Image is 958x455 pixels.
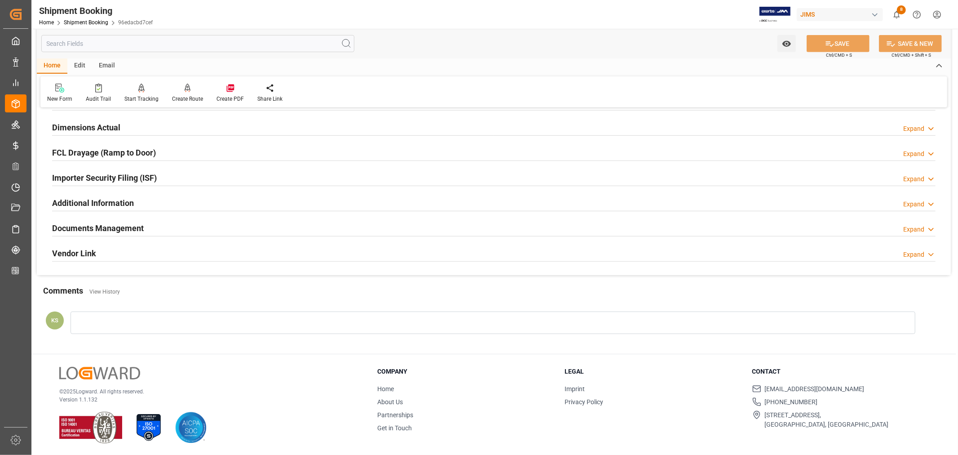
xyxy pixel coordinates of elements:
span: Ctrl/CMD + S [826,52,852,58]
a: Privacy Policy [565,398,603,406]
span: [STREET_ADDRESS], [GEOGRAPHIC_DATA], [GEOGRAPHIC_DATA] [765,410,889,429]
div: Edit [67,58,92,74]
button: SAVE [807,35,870,52]
a: Get in Touch [377,424,412,432]
button: show 8 new notifications [887,4,907,25]
h2: Additional Information [52,197,134,209]
a: About Us [377,398,403,406]
h3: Legal [565,367,741,376]
div: Expand [903,250,924,259]
h2: Dimensions Actual [52,121,120,134]
img: ISO 27001 Certification [133,412,164,443]
img: AICPA SOC [175,412,207,443]
div: Start Tracking [124,95,159,103]
div: Expand [903,200,924,209]
div: Expand [903,149,924,159]
div: Create Route [172,95,203,103]
span: KS [51,317,58,324]
h3: Contact [752,367,928,376]
div: Expand [903,225,924,234]
h2: Documents Management [52,222,144,234]
h3: Company [377,367,553,376]
span: [PHONE_NUMBER] [765,397,818,407]
a: Partnerships [377,411,413,419]
div: Email [92,58,122,74]
p: © 2025 Logward. All rights reserved. [59,388,355,396]
h2: Importer Security Filing (ISF) [52,172,157,184]
button: open menu [777,35,796,52]
div: Expand [903,124,924,134]
h2: FCL Drayage (Ramp to Door) [52,147,156,159]
a: Shipment Booking [64,19,108,26]
div: JIMS [797,8,883,21]
a: Imprint [565,385,585,393]
a: View History [89,289,120,295]
button: JIMS [797,6,887,23]
div: Shipment Booking [39,4,153,18]
a: Home [39,19,54,26]
h2: Comments [43,285,83,297]
a: Home [377,385,394,393]
div: Share Link [257,95,283,103]
img: Exertis%20JAM%20-%20Email%20Logo.jpg_1722504956.jpg [759,7,790,22]
button: SAVE & NEW [879,35,942,52]
span: Ctrl/CMD + Shift + S [892,52,931,58]
div: Home [37,58,67,74]
p: Version 1.1.132 [59,396,355,404]
div: New Form [47,95,72,103]
div: Audit Trail [86,95,111,103]
span: 8 [897,5,906,14]
button: Help Center [907,4,927,25]
h2: Vendor Link [52,247,96,259]
div: Expand [903,174,924,184]
input: Search Fields [41,35,354,52]
span: [EMAIL_ADDRESS][DOMAIN_NAME] [765,384,865,394]
img: Logward Logo [59,367,140,380]
div: Create PDF [216,95,244,103]
img: ISO 9001 & ISO 14001 Certification [59,412,122,443]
